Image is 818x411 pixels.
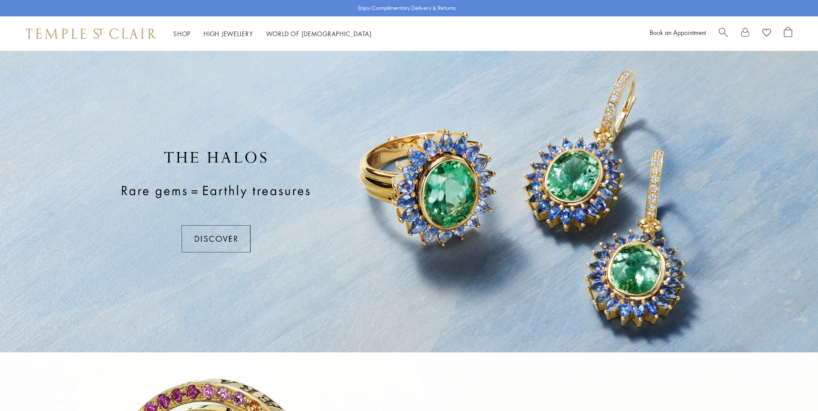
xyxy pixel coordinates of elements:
img: Temple St. Clair [26,28,156,39]
p: Enjoy Complimentary Delivery & Returns [358,4,456,12]
a: View Wishlist [762,27,771,40]
a: Search [719,27,728,40]
a: Open Shopping Bag [784,27,792,40]
a: World of [DEMOGRAPHIC_DATA]World of [DEMOGRAPHIC_DATA] [266,29,372,38]
a: ShopShop [173,29,191,38]
nav: Main navigation [173,28,372,39]
a: High JewelleryHigh Jewellery [204,29,253,38]
a: Book an Appointment [650,28,706,37]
